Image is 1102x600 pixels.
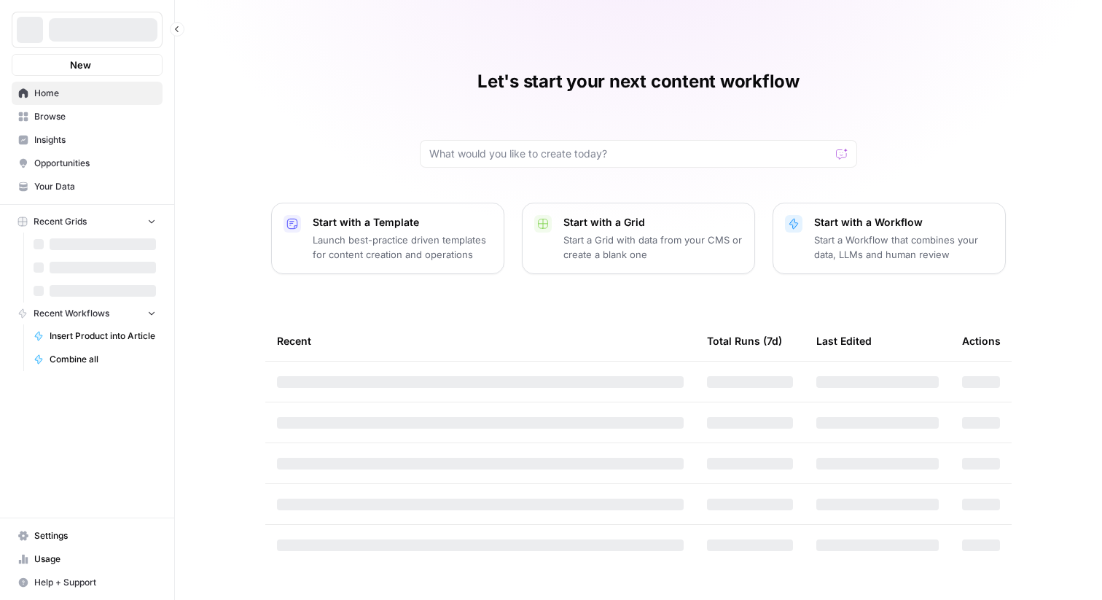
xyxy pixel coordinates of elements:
[563,215,743,230] p: Start with a Grid
[814,215,993,230] p: Start with a Workflow
[962,321,1001,361] div: Actions
[12,54,163,76] button: New
[34,215,87,228] span: Recent Grids
[12,152,163,175] a: Opportunities
[429,147,830,161] input: What would you like to create today?
[12,128,163,152] a: Insights
[12,524,163,548] a: Settings
[277,321,684,361] div: Recent
[34,133,156,147] span: Insights
[12,175,163,198] a: Your Data
[27,324,163,348] a: Insert Product into Article
[12,571,163,594] button: Help + Support
[816,321,872,361] div: Last Edited
[12,211,163,233] button: Recent Grids
[814,233,993,262] p: Start a Workflow that combines your data, LLMs and human review
[477,70,800,93] h1: Let's start your next content workflow
[12,82,163,105] a: Home
[313,233,492,262] p: Launch best-practice driven templates for content creation and operations
[34,307,109,320] span: Recent Workflows
[313,215,492,230] p: Start with a Template
[27,348,163,371] a: Combine all
[34,553,156,566] span: Usage
[563,233,743,262] p: Start a Grid with data from your CMS or create a blank one
[522,203,755,274] button: Start with a GridStart a Grid with data from your CMS or create a blank one
[271,203,504,274] button: Start with a TemplateLaunch best-practice driven templates for content creation and operations
[12,105,163,128] a: Browse
[34,110,156,123] span: Browse
[50,330,156,343] span: Insert Product into Article
[34,157,156,170] span: Opportunities
[70,58,91,72] span: New
[707,321,782,361] div: Total Runs (7d)
[34,180,156,193] span: Your Data
[50,353,156,366] span: Combine all
[34,576,156,589] span: Help + Support
[34,529,156,542] span: Settings
[12,303,163,324] button: Recent Workflows
[34,87,156,100] span: Home
[12,548,163,571] a: Usage
[773,203,1006,274] button: Start with a WorkflowStart a Workflow that combines your data, LLMs and human review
